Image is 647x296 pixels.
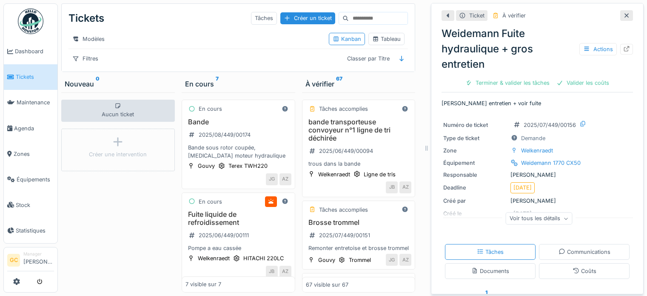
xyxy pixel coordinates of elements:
[266,266,278,278] div: JB
[443,134,507,142] div: Type de ticket
[89,150,147,158] div: Créer une intervention
[199,198,222,206] div: En cours
[65,79,171,89] div: Nouveau
[318,170,350,178] div: Welkenraedt
[243,254,284,262] div: HITACHI 220LC
[216,79,219,89] sup: 7
[68,7,104,29] div: Tickets
[319,105,368,113] div: Tâches accomplies
[4,167,57,192] a: Équipements
[333,35,361,43] div: Kanban
[442,99,633,107] p: [PERSON_NAME] entretien + voir fuite
[443,197,631,205] div: [PERSON_NAME]
[306,118,412,143] h3: bande transporteuse convoyeur n°1 ligne de tri déchirée
[524,121,576,129] div: 2025/07/449/00156
[559,248,610,256] div: Communications
[443,197,507,205] div: Créé par
[199,131,251,139] div: 2025/08/449/00174
[349,256,371,264] div: Trommel
[185,118,291,126] h3: Bande
[16,201,54,209] span: Stock
[364,170,396,178] div: Ligne de tris
[4,218,57,243] a: Statistiques
[306,281,348,289] div: 67 visible sur 67
[15,47,54,55] span: Dashboard
[513,184,532,192] div: [DATE]
[399,254,411,266] div: AZ
[319,147,373,155] div: 2025/06/449/00094
[185,244,291,252] div: Pompe a eau cassée
[14,124,54,132] span: Agenda
[443,171,507,179] div: Responsable
[7,254,20,267] li: GC
[7,251,54,271] a: GC Manager[PERSON_NAME]
[23,251,54,269] li: [PERSON_NAME]
[506,213,573,225] div: Voir tous les détails
[502,11,526,20] div: À vérifier
[4,39,57,64] a: Dashboard
[319,231,370,239] div: 2025/07/449/00151
[372,35,401,43] div: Tableau
[305,79,412,89] div: À vérifier
[462,77,553,89] div: Terminer & valider les tâches
[443,171,631,179] div: [PERSON_NAME]
[521,147,553,155] div: Welkenraedt
[443,159,507,167] div: Équipement
[14,150,54,158] span: Zones
[68,33,108,45] div: Modèles
[443,184,507,192] div: Deadline
[61,100,175,122] div: Aucun ticket
[477,248,504,256] div: Tâches
[306,218,412,227] h3: Brosse trommel
[306,244,412,252] div: Remonter entretoise et brosse trommel
[469,11,485,20] div: Ticket
[386,254,398,266] div: JG
[185,144,291,160] div: Bande sous rotor coupée,[MEDICAL_DATA] moteur hydraulique
[228,162,268,170] div: Terex TWH220
[343,52,393,65] div: Classer par Titre
[318,256,335,264] div: Gouvy
[198,162,215,170] div: Gouvy
[399,181,411,193] div: AZ
[442,26,633,72] div: Weidemann Fuite hydraulique + gros entretien
[16,73,54,81] span: Tickets
[386,181,398,193] div: JB
[443,121,507,129] div: Numéro de ticket
[199,231,249,239] div: 2025/06/449/00111
[198,254,230,262] div: Welkenraedt
[319,206,368,214] div: Tâches accomplies
[471,267,509,275] div: Documents
[17,98,54,106] span: Maintenance
[4,90,57,115] a: Maintenance
[16,227,54,235] span: Statistiques
[4,141,57,167] a: Zones
[185,281,221,289] div: 7 visible sur 7
[443,147,507,155] div: Zone
[553,77,613,89] div: Valider les coûts
[185,79,292,89] div: En cours
[280,12,335,24] div: Créer un ticket
[521,159,581,167] div: Weidemann 1770 CX50
[521,134,545,142] div: Demande
[4,64,57,90] a: Tickets
[279,173,291,185] div: AZ
[279,266,291,278] div: AZ
[96,79,100,89] sup: 0
[573,267,596,275] div: Coûts
[4,192,57,218] a: Stock
[336,79,342,89] sup: 67
[579,43,617,55] div: Actions
[306,160,412,168] div: trous dans la bande
[4,115,57,141] a: Agenda
[23,251,54,257] div: Manager
[185,210,291,227] h3: Fuite liquide de refroidissement
[266,173,278,185] div: JG
[18,9,43,34] img: Badge_color-CXgf-gQk.svg
[68,52,102,65] div: Filtres
[17,175,54,184] span: Équipements
[251,12,277,24] div: Tâches
[199,105,222,113] div: En cours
